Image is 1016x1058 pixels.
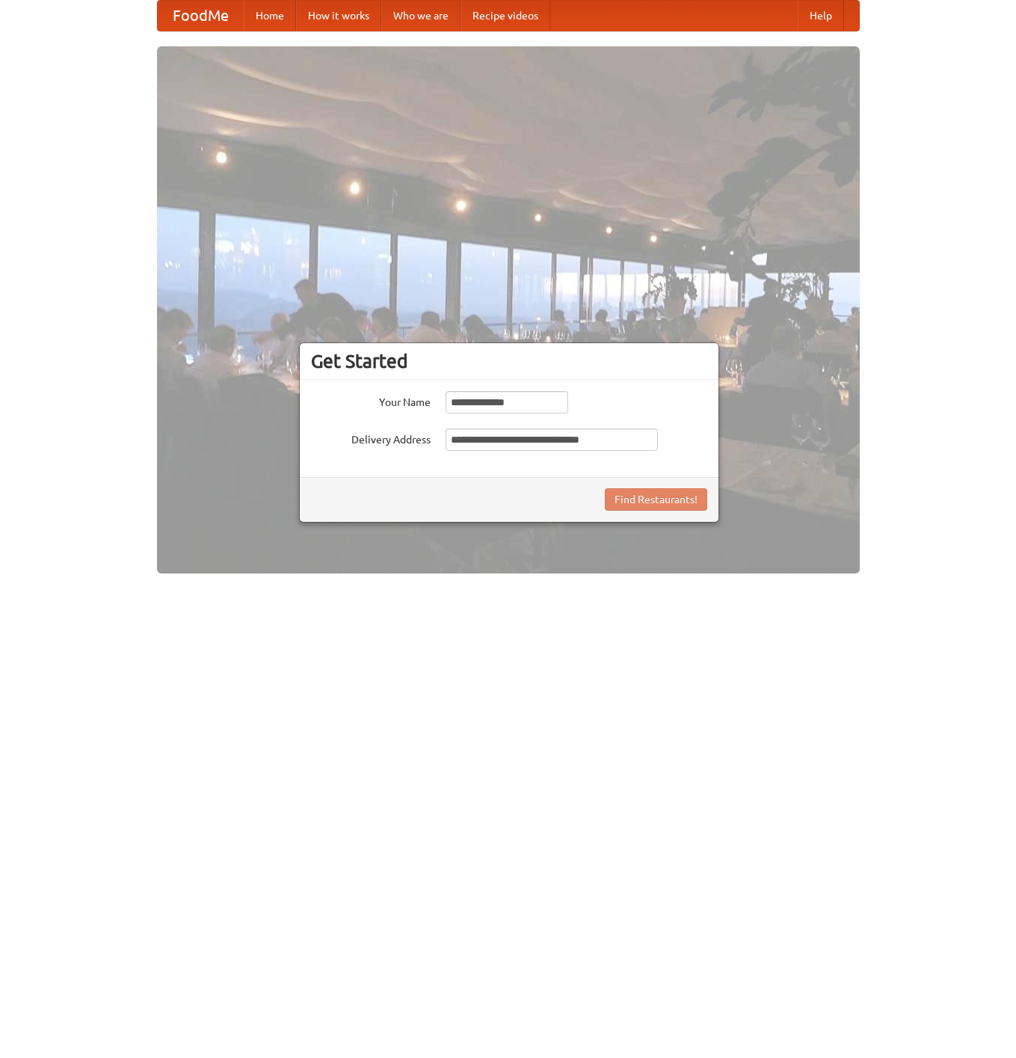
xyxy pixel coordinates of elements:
[311,350,707,372] h3: Get Started
[311,428,431,447] label: Delivery Address
[311,391,431,410] label: Your Name
[798,1,844,31] a: Help
[605,488,707,511] button: Find Restaurants!
[381,1,461,31] a: Who we are
[158,1,244,31] a: FoodMe
[296,1,381,31] a: How it works
[244,1,296,31] a: Home
[461,1,550,31] a: Recipe videos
